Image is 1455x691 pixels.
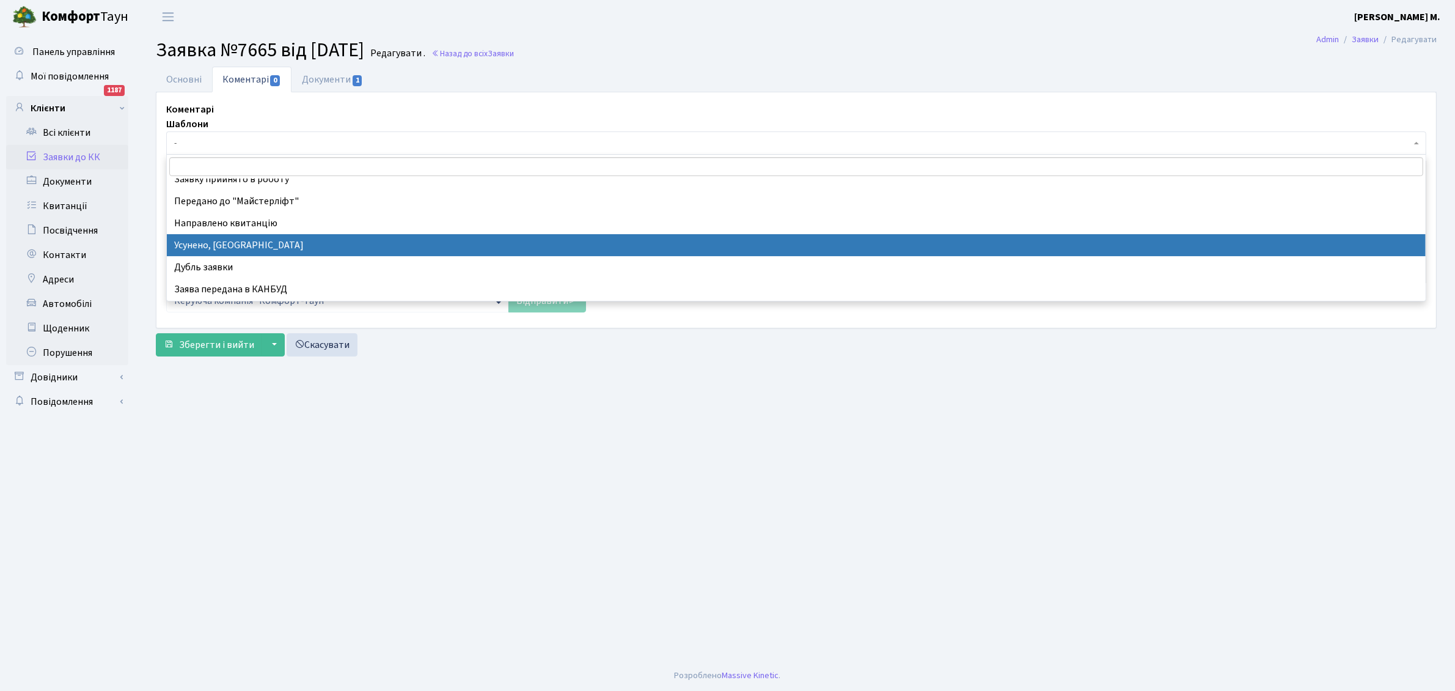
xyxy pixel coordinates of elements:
li: Передано до "Майстерліфт" [167,190,1426,212]
button: Зберегти і вийти [156,333,262,357]
label: Шаблони [166,117,208,131]
a: Мої повідомлення1187 [6,64,128,89]
span: - [166,131,1426,155]
a: Порушення [6,341,128,365]
span: Заявки [488,48,514,59]
div: 1187 [104,85,125,96]
small: Редагувати . [368,48,425,59]
a: Назад до всіхЗаявки [431,48,514,59]
a: Всі клієнти [6,120,128,145]
a: Коментарі [212,67,291,92]
li: Редагувати [1379,33,1437,46]
a: Адреси [6,267,128,292]
a: Заявки до КК [6,145,128,169]
a: Заявки [1352,33,1379,46]
label: Коментарі [166,102,214,117]
li: Направлено квитанцію [167,212,1426,234]
div: Розроблено . [675,669,781,682]
li: Заявку прийнято в роботу [167,168,1426,190]
a: Повідомлення [6,390,128,414]
a: Квитанції [6,194,128,218]
li: Заява передана в КАНБУД [167,278,1426,300]
li: Усунено, [GEOGRAPHIC_DATA] [167,234,1426,256]
a: Admin [1316,33,1339,46]
button: Переключити навігацію [153,7,183,27]
a: Панель управління [6,40,128,64]
li: Таку послугу не надаємо [167,300,1426,322]
a: Документи [6,169,128,194]
span: Зберегти і вийти [179,338,254,352]
span: Панель управління [32,45,115,59]
b: Комфорт [42,7,100,26]
a: Автомобілі [6,292,128,316]
span: - [174,137,1411,149]
span: 1 [353,75,362,86]
a: Посвідчення [6,218,128,243]
a: Контакти [6,243,128,267]
img: logo.png [12,5,37,29]
a: Щоденник [6,316,128,341]
span: Мої повідомлення [31,70,109,83]
body: Rich Text Area. Press ALT-0 for help. [10,10,1249,23]
a: Massive Kinetic [722,669,779,682]
a: Довідники [6,365,128,390]
a: Основні [156,67,212,92]
nav: breadcrumb [1298,27,1455,53]
span: 0 [270,75,280,86]
a: Клієнти [6,96,128,120]
span: Таун [42,7,128,28]
a: Скасувати [287,333,357,357]
li: Дубль заявки [167,256,1426,278]
span: Заявка №7665 від [DATE] [156,36,364,64]
a: Документи [291,67,373,92]
a: [PERSON_NAME] М. [1354,10,1440,24]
